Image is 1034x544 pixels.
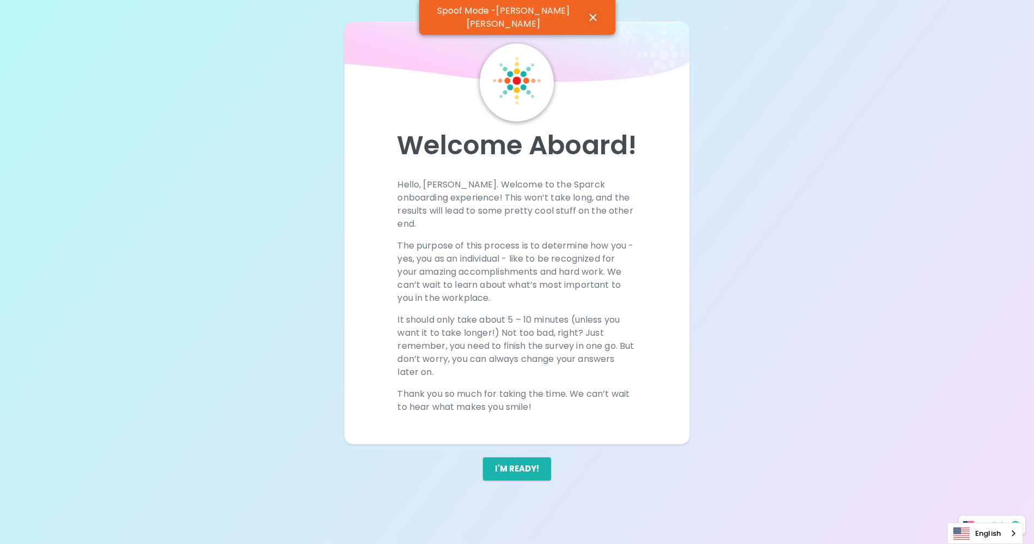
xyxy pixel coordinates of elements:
[397,239,636,305] p: The purpose of this process is to determine how you - yes, you as an individual - like to be reco...
[397,313,636,379] p: It should only take about 5 – 10 minutes (unless you want it to take longer!) Not too bad, right?...
[947,523,1023,544] div: Language
[978,520,1006,531] p: English
[948,523,1023,543] a: English
[358,130,676,161] p: Welcome Aboard!
[963,521,974,529] img: United States flag
[959,516,1025,535] button: English
[344,22,689,87] img: wave
[397,388,636,414] p: Thank you so much for taking the time. We can’t wait to hear what makes you smile!
[483,457,551,480] button: I'm ready!
[947,523,1023,544] aside: Language selected: English
[493,57,541,105] img: Sparck Logo
[397,178,636,231] p: Hello, [PERSON_NAME]. Welcome to the Sparck onboarding experience! This won’t take long, and the ...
